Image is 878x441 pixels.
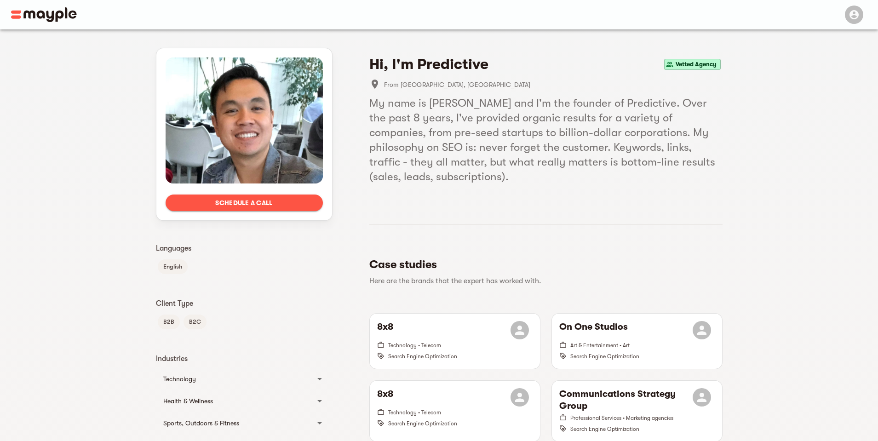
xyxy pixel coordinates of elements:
[570,353,639,360] span: Search Engine Optimization
[552,314,722,369] button: On One StudiosArt & Entertainment • ArtSearch Engine Optimization
[163,418,309,429] div: Sports, Outdoors & Fitness
[672,59,720,70] span: Vetted Agency
[388,353,457,360] span: Search Engine Optimization
[156,368,333,390] div: Technology
[388,420,457,427] span: Search Engine Optimization
[156,353,333,364] p: Industries
[156,390,333,412] div: Health & Wellness
[388,342,441,349] span: Technology • Telecom
[166,195,323,211] button: Schedule a call
[370,314,540,369] button: 8x8Technology • TelecomSearch Engine Optimization
[11,7,77,22] img: Main logo
[559,321,628,339] h6: On One Studios
[156,243,333,254] p: Languages
[369,55,488,74] h4: Hi, I'm Predictive
[559,388,693,412] h6: Communications Strategy Group
[369,257,715,272] h5: Case studies
[570,415,673,421] span: Professional Services • Marketing agencies
[377,388,393,407] h6: 8x8
[158,261,188,272] span: English
[384,79,723,90] span: From [GEOGRAPHIC_DATA], [GEOGRAPHIC_DATA]
[173,197,316,208] span: Schedule a call
[570,426,639,432] span: Search Engine Optimization
[184,316,207,327] span: B2C
[369,275,715,286] p: Here are the brands that the expert has worked with.
[369,96,723,184] h5: My name is [PERSON_NAME] and I'm the founder of Predictive. Over the past 8 years, I've provided ...
[163,373,309,384] div: Technology
[570,342,630,349] span: Art & Entertainment • Art
[388,409,441,416] span: Technology • Telecom
[158,316,180,327] span: B2B
[839,10,867,17] span: Menu
[163,395,309,407] div: Health & Wellness
[156,412,333,434] div: Sports, Outdoors & Fitness
[156,298,333,309] p: Client Type
[377,321,393,339] h6: 8x8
